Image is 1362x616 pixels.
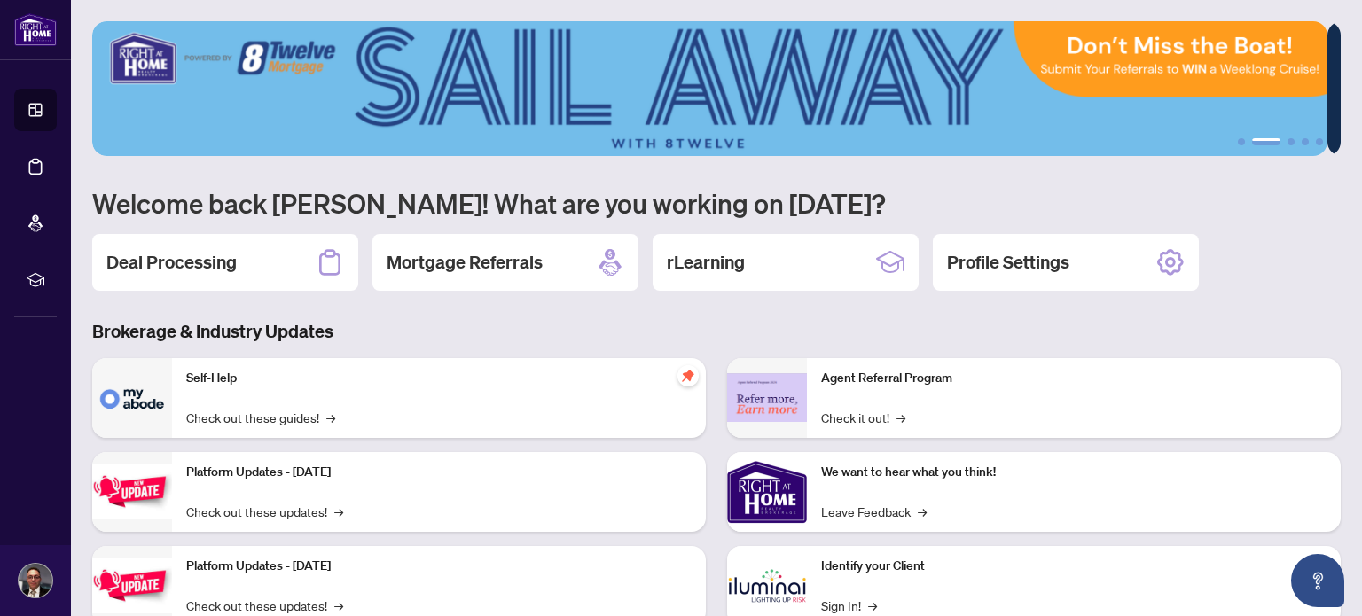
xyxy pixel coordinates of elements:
button: 2 [1252,138,1280,145]
span: → [896,408,905,427]
h2: Deal Processing [106,250,237,275]
img: logo [14,13,57,46]
h2: Profile Settings [947,250,1069,275]
p: Platform Updates - [DATE] [186,463,692,482]
span: → [326,408,335,427]
a: Leave Feedback→ [821,502,927,521]
span: → [334,596,343,615]
img: We want to hear what you think! [727,452,807,532]
button: 1 [1238,138,1245,145]
span: → [918,502,927,521]
a: Check out these updates!→ [186,596,343,615]
h3: Brokerage & Industry Updates [92,319,1341,344]
h2: rLearning [667,250,745,275]
img: Slide 1 [92,21,1327,156]
h2: Mortgage Referrals [387,250,543,275]
p: Platform Updates - [DATE] [186,557,692,576]
button: 3 [1288,138,1295,145]
span: → [334,502,343,521]
p: We want to hear what you think! [821,463,1327,482]
button: 4 [1302,138,1309,145]
h1: Welcome back [PERSON_NAME]! What are you working on [DATE]? [92,186,1341,220]
img: Platform Updates - July 8, 2025 [92,558,172,613]
p: Agent Referral Program [821,369,1327,388]
button: Open asap [1291,554,1344,607]
a: Check out these updates!→ [186,502,343,521]
img: Agent Referral Program [727,373,807,422]
span: pushpin [677,365,699,386]
img: Platform Updates - July 21, 2025 [92,464,172,519]
button: 5 [1316,138,1323,145]
p: Self-Help [186,369,692,388]
img: Profile Icon [19,564,52,597]
p: Identify your Client [821,557,1327,576]
img: Self-Help [92,358,172,438]
a: Check it out!→ [821,408,905,427]
span: → [868,596,877,615]
a: Check out these guides!→ [186,408,335,427]
a: Sign In!→ [821,596,877,615]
